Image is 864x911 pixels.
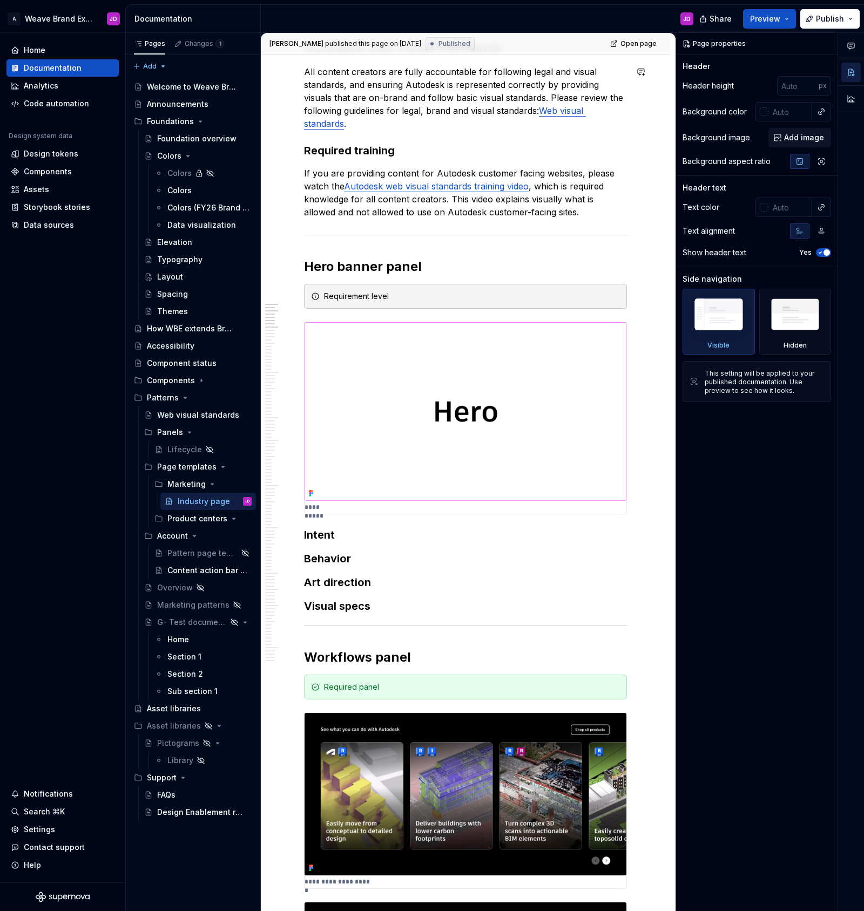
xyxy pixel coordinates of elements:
div: Patterns [147,392,179,403]
a: Settings [6,821,119,838]
a: Code automation [6,95,119,112]
div: Sub section 1 [167,686,218,697]
a: Welcome to Weave Brand Extended [130,78,256,96]
h3: Visual specs [304,599,627,614]
button: AWeave Brand ExtendedJD [2,7,123,30]
div: Section 1 [167,651,201,662]
a: Components [6,163,119,180]
div: G- Test documentation page [157,617,227,628]
h3: Required training [304,143,627,158]
div: Help [24,860,41,871]
button: Notifications [6,785,119,803]
div: Components [24,166,72,177]
button: Add [130,59,170,74]
button: Preview [743,9,796,29]
div: Web visual standards [157,410,239,420]
div: Industry page [178,496,230,507]
div: Analytics [24,80,58,91]
button: Share [694,9,739,29]
label: Yes [799,248,812,257]
a: Marketing patterns [140,596,256,614]
div: Foundations [130,113,256,130]
a: Colors [140,147,256,165]
input: Auto [768,198,812,217]
div: Colors [157,151,181,161]
div: Search ⌘K [24,806,65,817]
div: Product centers [167,513,227,524]
h2: Hero banner panel [304,258,627,275]
div: Page tree [130,78,256,821]
a: Supernova Logo [36,892,90,902]
a: Pattern page template [150,545,256,562]
div: Elevation [157,237,192,248]
input: Auto [768,102,812,121]
a: Layout [140,268,256,285]
div: Hidden [759,289,832,355]
img: c4506821-89db-432c-b11c-c206983ff5a5.png [305,322,626,501]
a: Asset libraries [130,700,256,717]
div: Panels [157,427,183,438]
a: Open page [607,36,661,51]
span: 1 [215,39,224,48]
a: Lifecycle [150,441,256,458]
div: Marketing [167,479,206,490]
div: Typography [157,254,202,265]
img: 501534ad-86f5-4647-8533-ebda2812f8bc.png [305,713,626,875]
div: Asset libraries [130,717,256,735]
div: Home [24,45,45,56]
div: Header height [683,80,734,91]
div: Weave Brand Extended [25,13,94,24]
div: Visible [683,289,755,355]
div: Panels [140,424,256,441]
a: Elevation [140,234,256,251]
h3: Art direction [304,575,627,590]
a: Sub section 1 [150,683,256,700]
div: Foundation overview [157,133,237,144]
div: Required panel [324,682,620,692]
span: Add [143,62,157,71]
div: Page templates [140,458,256,475]
a: Design tokens [6,145,119,162]
a: Autodesk web visual standards training video [344,181,529,192]
div: Announcements [147,99,208,110]
div: Marketing patterns [157,600,230,610]
a: Accessibility [130,337,256,355]
div: Documentation [24,63,82,73]
a: FAQs [140,786,256,804]
div: Changes [185,39,224,48]
div: Page templates [157,461,217,472]
div: Requirement level [324,291,620,302]
span: Preview [750,13,780,24]
a: Data sources [6,216,119,234]
h3: Behavior [304,551,627,566]
div: Account [140,527,256,545]
div: Support [147,772,177,783]
a: Announcements [130,96,256,113]
div: Asset libraries [147,720,201,731]
a: Section 2 [150,665,256,683]
a: Library [150,752,256,769]
div: Colors [167,168,192,179]
div: Design system data [9,132,72,140]
div: Overview [157,582,193,593]
a: Typography [140,251,256,268]
div: Assets [24,184,49,195]
div: Components [147,375,195,386]
a: Home [150,631,256,648]
div: Hidden [784,341,807,350]
div: Design tokens [24,148,78,159]
div: Pages [134,39,165,48]
div: Component status [147,358,217,369]
div: Code automation [24,98,89,109]
div: Marketing [150,475,256,493]
a: Home [6,42,119,59]
p: If you are providing content for Autodesk customer facing websites, please watch the , which is r... [304,167,627,219]
input: Auto [777,76,819,96]
a: Data visualization [150,216,256,234]
a: Documentation [6,59,119,77]
div: Content action bar pattern [167,565,249,576]
div: Background aspect ratio [683,156,771,167]
button: Contact support [6,839,119,856]
a: Section 1 [150,648,256,665]
div: Data visualization [167,220,236,230]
